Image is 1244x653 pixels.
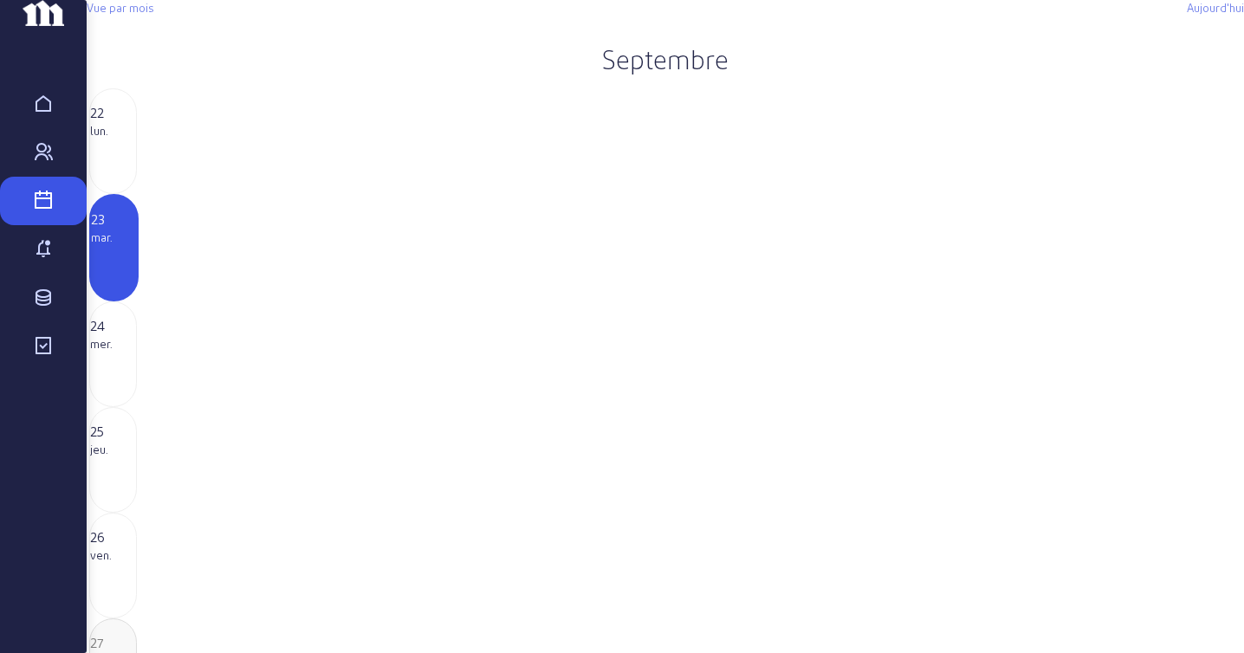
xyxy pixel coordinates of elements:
[90,527,136,547] div: 26
[87,43,1244,74] h2: Septembre
[90,442,136,457] div: jeu.
[87,1,153,14] span: Vue par mois
[90,102,136,123] div: 22
[90,632,136,653] div: 27
[90,336,136,352] div: mer.
[91,209,137,230] div: 23
[90,547,136,563] div: ven.
[1187,1,1244,14] span: Aujourd'hui
[90,315,136,336] div: 24
[91,230,137,245] div: mar.
[90,421,136,442] div: 25
[90,123,136,139] div: lun.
